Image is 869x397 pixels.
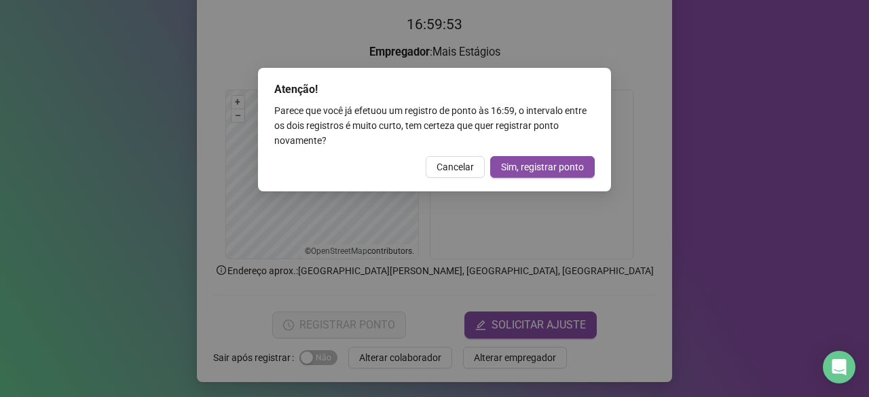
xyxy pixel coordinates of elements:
[274,103,595,148] div: Parece que você já efetuou um registro de ponto às 16:59 , o intervalo entre os dois registros é ...
[501,159,584,174] span: Sim, registrar ponto
[490,156,595,178] button: Sim, registrar ponto
[426,156,485,178] button: Cancelar
[437,159,474,174] span: Cancelar
[274,81,595,98] div: Atenção!
[823,351,855,383] div: Open Intercom Messenger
